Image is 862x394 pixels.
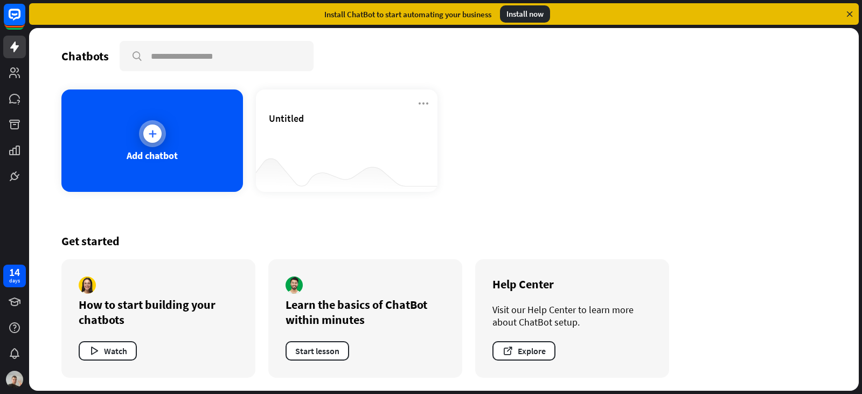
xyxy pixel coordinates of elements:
img: author [79,277,96,294]
div: How to start building your chatbots [79,297,238,327]
div: days [9,277,20,285]
a: 14 days [3,265,26,287]
img: author [286,277,303,294]
button: Start lesson [286,341,349,361]
div: Install ChatBot to start automating your business [324,9,491,19]
button: Watch [79,341,137,361]
div: Add chatbot [127,149,178,162]
div: Install now [500,5,550,23]
div: Visit our Help Center to learn more about ChatBot setup. [492,303,652,328]
div: Get started [61,233,826,248]
div: 14 [9,267,20,277]
div: Help Center [492,277,652,292]
div: Learn the basics of ChatBot within minutes [286,297,445,327]
button: Explore [492,341,555,361]
button: Open LiveChat chat widget [9,4,41,37]
span: Untitled [269,112,304,125]
div: Chatbots [61,49,109,64]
